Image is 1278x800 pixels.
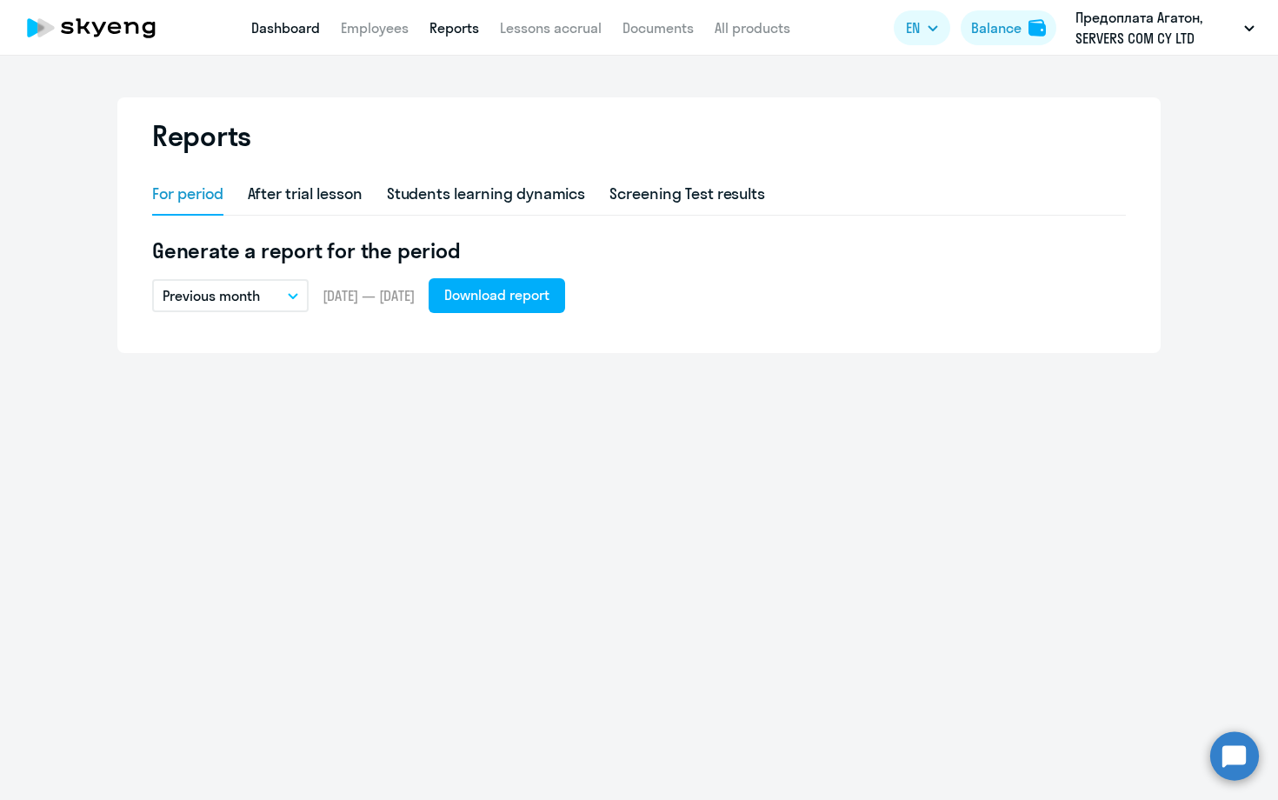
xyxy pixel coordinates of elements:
[609,183,765,205] div: Screening Test results
[323,286,415,305] span: [DATE] — [DATE]
[1028,19,1046,37] img: balance
[251,19,320,37] a: Dashboard
[429,19,479,37] a: Reports
[1067,7,1263,49] button: Предоплата Агатон, SERVERS COM CY LTD
[906,17,920,38] span: EN
[152,183,223,205] div: For period
[1075,7,1237,49] p: Предоплата Агатон, SERVERS COM CY LTD
[622,19,694,37] a: Documents
[429,278,565,313] button: Download report
[444,284,549,305] div: Download report
[152,118,251,153] h2: Reports
[152,237,1126,264] h5: Generate a report for the period
[500,19,602,37] a: Lessons accrual
[152,279,309,312] button: Previous month
[715,19,790,37] a: All products
[961,10,1056,45] button: Balancebalance
[894,10,950,45] button: EN
[341,19,409,37] a: Employees
[163,285,260,306] p: Previous month
[248,183,363,205] div: After trial lesson
[387,183,586,205] div: Students learning dynamics
[971,17,1022,38] div: Balance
